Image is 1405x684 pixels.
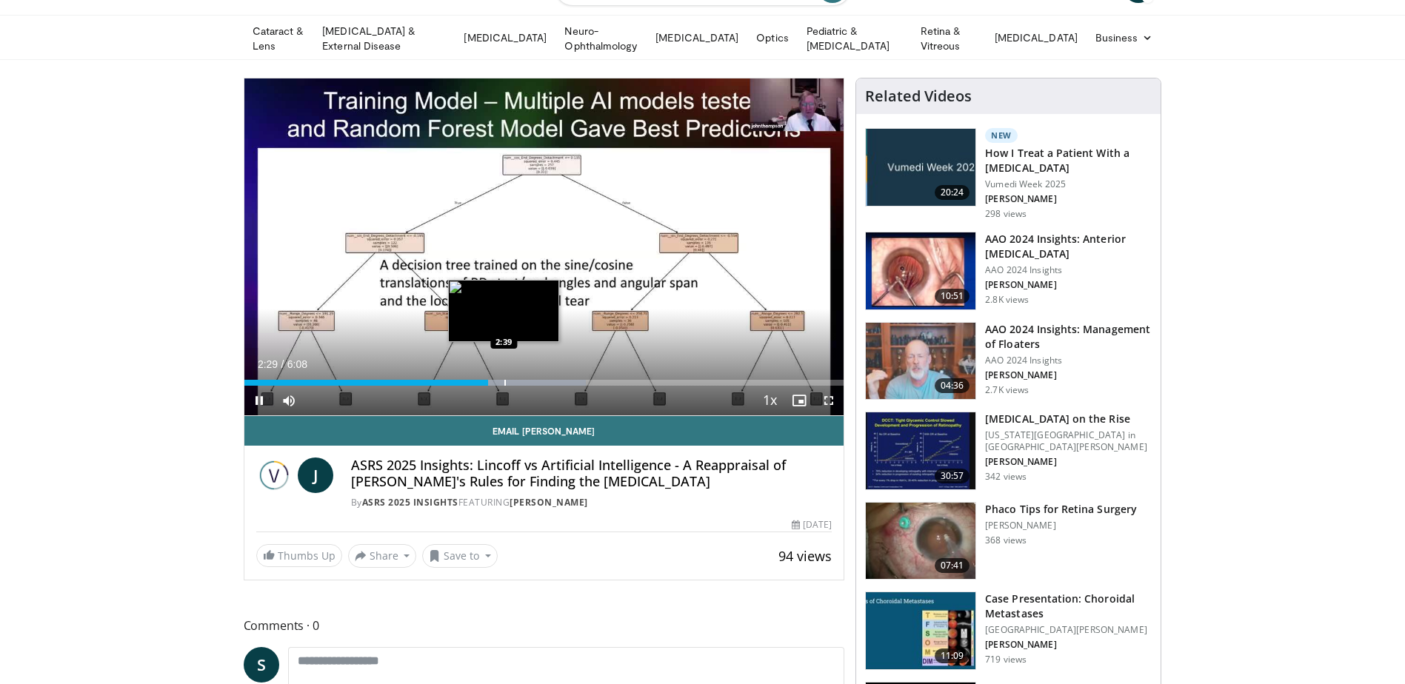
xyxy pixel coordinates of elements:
[985,279,1152,291] p: [PERSON_NAME]
[985,178,1152,190] p: Vumedi Week 2025
[244,416,844,446] a: Email [PERSON_NAME]
[985,146,1152,175] h3: How I Treat a Patient With a [MEDICAL_DATA]
[747,23,797,53] a: Optics
[985,456,1152,468] p: [PERSON_NAME]
[244,647,279,683] a: S
[244,78,844,416] video-js: Video Player
[258,358,278,370] span: 2:29
[935,648,970,663] span: 11:09
[865,128,1152,220] a: 20:24 New How I Treat a Patient With a [MEDICAL_DATA] Vumedi Week 2025 [PERSON_NAME] 298 views
[985,471,1027,483] p: 342 views
[985,322,1152,352] h3: AAO 2024 Insights: Management of Floaters
[865,591,1152,670] a: 11:09 Case Presentation: Choroidal Metastases [GEOGRAPHIC_DATA][PERSON_NAME] [PERSON_NAME] 719 views
[755,386,784,415] button: Playback Rate
[985,639,1152,651] p: [PERSON_NAME]
[274,386,304,415] button: Mute
[986,23,1087,53] a: [MEDICAL_DATA]
[935,558,970,573] span: 07:41
[362,496,458,509] a: ASRS 2025 Insights
[814,386,844,415] button: Fullscreen
[647,23,747,53] a: [MEDICAL_DATA]
[244,386,274,415] button: Pause
[935,289,970,304] span: 10:51
[985,429,1152,453] p: [US_STATE][GEOGRAPHIC_DATA] in [GEOGRAPHIC_DATA][PERSON_NAME]
[313,24,455,53] a: [MEDICAL_DATA] & External Disease
[244,616,845,635] span: Comments 0
[784,386,814,415] button: Enable picture-in-picture mode
[448,280,559,342] img: image.jpeg
[555,24,647,53] a: Neuro-Ophthalmology
[985,591,1152,621] h3: Case Presentation: Choroidal Metastases
[865,322,1152,400] a: 04:36 AAO 2024 Insights: Management of Floaters AAO 2024 Insights [PERSON_NAME] 2.7K views
[455,23,555,53] a: [MEDICAL_DATA]
[351,457,832,489] h4: ASRS 2025 Insights: Lincoff vs Artificial Intelligence - A Reappraisal of [PERSON_NAME]'s Rules f...
[510,496,588,509] a: [PERSON_NAME]
[985,384,1029,396] p: 2.7K views
[422,544,498,568] button: Save to
[935,469,970,483] span: 30:57
[985,654,1027,665] p: 719 views
[985,624,1152,636] p: [GEOGRAPHIC_DATA][PERSON_NAME]
[866,129,975,206] img: 02d29458-18ce-4e7f-be78-7423ab9bdffd.jpg.150x105_q85_crop-smart_upscale.jpg
[866,412,975,489] img: 4ce8c11a-29c2-4c44-a801-4e6d49003971.150x105_q85_crop-smart_upscale.jpg
[912,24,986,53] a: Retina & Vitreous
[866,232,975,309] img: fd942f01-32bb-45af-b226-b96b538a46e6.150x105_q85_crop-smart_upscale.jpg
[866,503,975,580] img: 2b0bc81e-4ab6-4ab1-8b29-1f6153f15110.150x105_q85_crop-smart_upscale.jpg
[281,358,284,370] span: /
[985,128,1018,143] p: New
[866,592,975,669] img: 9cedd946-ce28-4f52-ae10-6f6d7f6f31c7.150x105_q85_crop-smart_upscale.jpg
[798,24,912,53] a: Pediatric & [MEDICAL_DATA]
[985,232,1152,261] h3: AAO 2024 Insights: Anterior [MEDICAL_DATA]
[244,24,314,53] a: Cataract & Lens
[351,496,832,509] div: By FEATURING
[865,412,1152,490] a: 30:57 [MEDICAL_DATA] on the Rise [US_STATE][GEOGRAPHIC_DATA] in [GEOGRAPHIC_DATA][PERSON_NAME] [P...
[866,323,975,400] img: 8e655e61-78ac-4b3e-a4e7-f43113671c25.150x105_q85_crop-smart_upscale.jpg
[287,358,307,370] span: 6:08
[865,232,1152,310] a: 10:51 AAO 2024 Insights: Anterior [MEDICAL_DATA] AAO 2024 Insights [PERSON_NAME] 2.8K views
[865,87,972,105] h4: Related Videos
[778,547,832,565] span: 94 views
[985,520,1137,532] p: [PERSON_NAME]
[244,380,844,386] div: Progress Bar
[348,544,417,568] button: Share
[935,378,970,393] span: 04:36
[985,294,1029,306] p: 2.8K views
[792,518,832,532] div: [DATE]
[985,534,1027,546] p: 368 views
[985,369,1152,381] p: [PERSON_NAME]
[985,193,1152,205] p: [PERSON_NAME]
[935,185,970,200] span: 20:24
[865,502,1152,580] a: 07:41 Phaco Tips for Retina Surgery [PERSON_NAME] 368 views
[256,457,292,493] img: ASRS 2025 Insights
[298,457,333,493] a: J
[985,208,1027,220] p: 298 views
[985,412,1152,426] h3: [MEDICAL_DATA] on the Rise
[256,544,342,567] a: Thumbs Up
[985,502,1137,517] h3: Phaco Tips for Retina Surgery
[985,264,1152,276] p: AAO 2024 Insights
[985,355,1152,366] p: AAO 2024 Insights
[1087,23,1162,53] a: Business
